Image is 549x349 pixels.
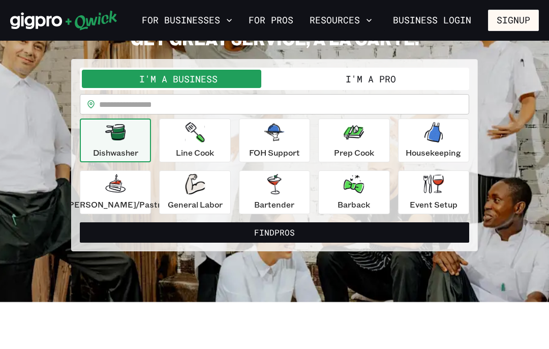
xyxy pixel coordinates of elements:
[249,147,300,159] p: FOH Support
[245,12,297,29] a: For Pros
[80,170,151,214] button: [PERSON_NAME]/Pastry
[338,198,370,211] p: Barback
[318,119,389,162] button: Prep Cook
[80,119,151,162] button: Dishwasher
[138,12,236,29] button: For Businesses
[71,28,478,49] h2: GET GREAT SERVICE, A LA CARTE.
[306,12,376,29] button: Resources
[239,119,310,162] button: FOH Support
[176,147,214,159] p: Line Cook
[82,70,274,88] button: I'm a Business
[66,198,165,211] p: [PERSON_NAME]/Pastry
[410,198,457,211] p: Event Setup
[159,170,230,214] button: General Labor
[406,147,461,159] p: Housekeeping
[274,70,467,88] button: I'm a Pro
[398,119,469,162] button: Housekeeping
[159,119,230,162] button: Line Cook
[93,147,138,159] p: Dishwasher
[80,222,469,243] button: FindPros
[384,10,480,31] a: Business Login
[398,170,469,214] button: Event Setup
[254,198,294,211] p: Bartender
[488,10,539,31] button: Signup
[334,147,374,159] p: Prep Cook
[168,198,223,211] p: General Labor
[239,170,310,214] button: Bartender
[318,170,389,214] button: Barback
